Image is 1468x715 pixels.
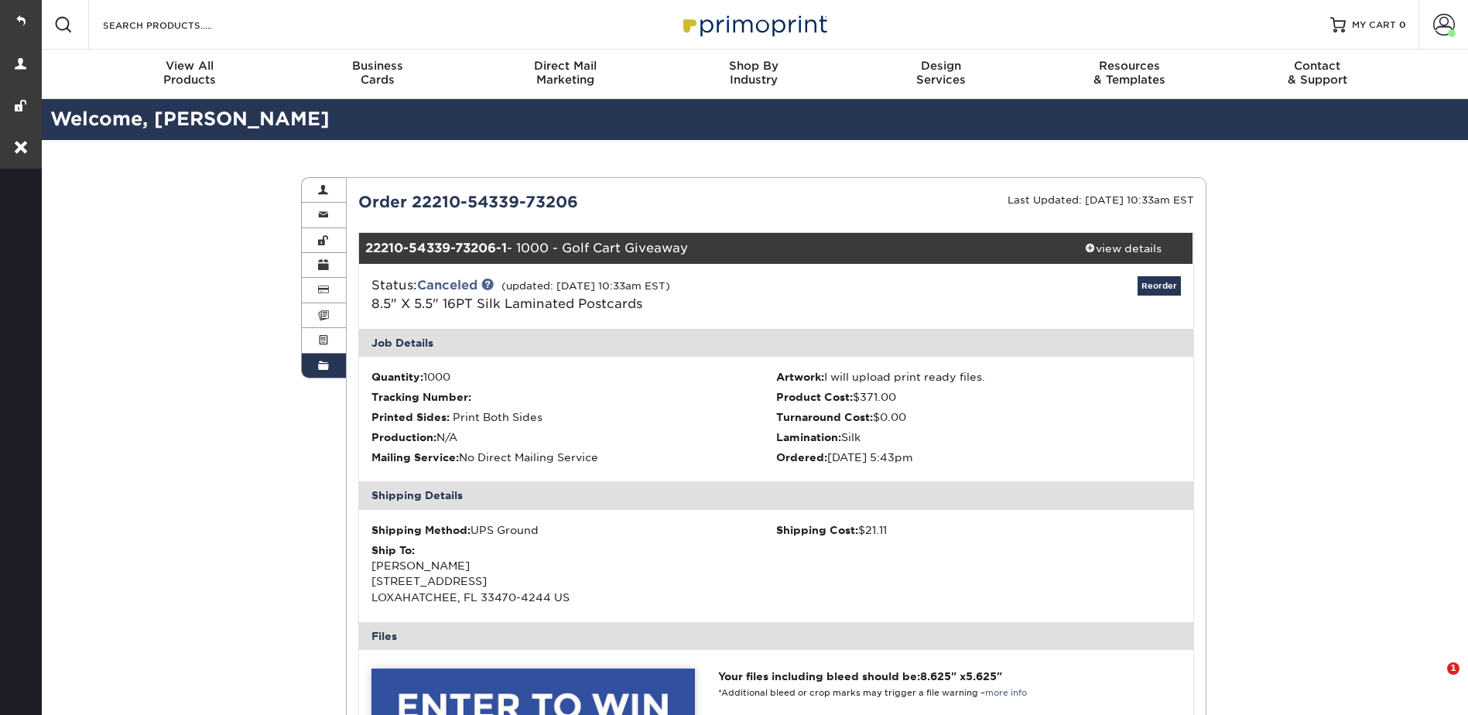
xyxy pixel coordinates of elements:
div: Job Details [359,329,1193,357]
li: 1000 [371,369,776,385]
strong: Product Cost: [776,391,853,403]
strong: Shipping Cost: [776,524,858,536]
a: Reorder [1138,276,1181,296]
div: view details [1054,241,1193,256]
li: $0.00 [776,409,1181,425]
small: (updated: [DATE] 10:33am EST) [501,280,670,292]
span: Design [847,59,1035,73]
span: MY CART [1352,19,1396,32]
strong: Tracking Number: [371,391,471,403]
iframe: Google Customer Reviews [4,668,132,710]
input: SEARCH PRODUCTS..... [101,15,252,34]
span: 8.625 [920,670,951,682]
a: Shop ByIndustry [659,50,847,99]
span: Resources [1035,59,1223,73]
span: 1 [1447,662,1459,675]
div: UPS Ground [371,522,776,538]
span: Contact [1223,59,1412,73]
div: Status: [360,276,915,313]
div: & Support [1223,59,1412,87]
span: Print Both Sides [453,411,542,423]
div: [PERSON_NAME] [STREET_ADDRESS] LOXAHATCHEE, FL 33470-4244 US [371,542,776,606]
strong: Mailing Service: [371,451,459,464]
a: 8.5" X 5.5" 16PT Silk Laminated Postcards [371,296,642,311]
strong: Lamination: [776,431,841,443]
small: Last Updated: [DATE] 10:33am EST [1008,194,1194,206]
div: $21.11 [776,522,1181,538]
h2: Welcome, [PERSON_NAME] [39,105,1468,134]
strong: Artwork: [776,371,824,383]
span: Business [283,59,471,73]
a: BusinessCards [283,50,471,99]
a: Resources& Templates [1035,50,1223,99]
div: Order 22210-54339-73206 [347,190,776,214]
li: [DATE] 5:43pm [776,450,1181,465]
strong: Ship To: [371,544,415,556]
div: Services [847,59,1035,87]
span: Shop By [659,59,847,73]
a: View AllProducts [96,50,284,99]
div: Products [96,59,284,87]
small: *Additional bleed or crop marks may trigger a file warning – [718,688,1027,698]
a: Direct MailMarketing [471,50,659,99]
a: Contact& Support [1223,50,1412,99]
div: Shipping Details [359,481,1193,509]
strong: Your files including bleed should be: " x " [718,670,1002,682]
strong: Quantity: [371,371,423,383]
div: - 1000 - Golf Cart Giveaway [359,233,1054,264]
strong: Shipping Method: [371,524,471,536]
strong: Production: [371,431,436,443]
strong: Printed Sides: [371,411,450,423]
a: more info [985,688,1027,698]
img: Primoprint [676,8,831,41]
li: No Direct Mailing Service [371,450,776,465]
div: Industry [659,59,847,87]
span: Direct Mail [471,59,659,73]
li: I will upload print ready files. [776,369,1181,385]
span: View All [96,59,284,73]
a: view details [1054,233,1193,264]
iframe: Intercom notifications message [1158,565,1468,673]
a: DesignServices [847,50,1035,99]
strong: 22210-54339-73206-1 [365,241,507,255]
li: N/A [371,429,776,445]
li: $371.00 [776,389,1181,405]
a: Canceled [417,278,477,292]
div: Cards [283,59,471,87]
span: 0 [1399,19,1406,30]
div: Files [359,622,1193,650]
div: Marketing [471,59,659,87]
span: 5.625 [966,670,997,682]
li: Silk [776,429,1181,445]
div: & Templates [1035,59,1223,87]
strong: Turnaround Cost: [776,411,873,423]
iframe: Intercom live chat [1415,662,1453,700]
strong: Ordered: [776,451,827,464]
